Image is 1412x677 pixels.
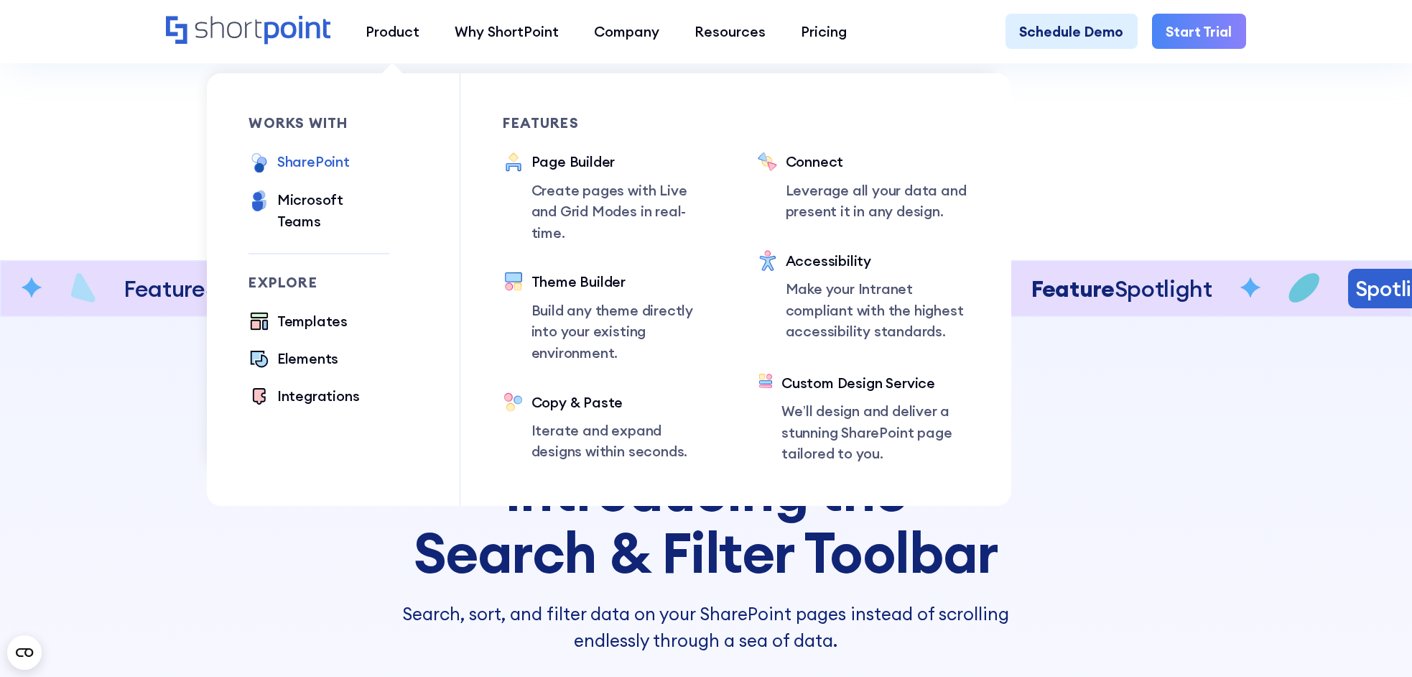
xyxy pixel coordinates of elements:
[531,392,715,413] div: Copy & Paste
[503,392,715,462] a: Copy & PasteIterate and expand designs within seconds.
[781,400,969,464] p: We’ll design and deliver a stunning SharePoint page tailored to you.
[503,271,715,363] a: Theme BuilderBuild any theme directly into your existing environment.
[455,21,559,42] div: Why ShortPoint
[348,14,437,49] a: Product
[531,300,715,363] p: Build any theme directly into your existing environment.
[531,271,715,292] div: Theme Builder
[277,348,338,369] div: Elements
[249,310,348,333] a: Templates
[503,116,715,130] div: Features
[781,372,969,393] div: Custom Design Service
[677,14,783,49] a: Resources
[166,16,330,46] a: Home
[277,310,348,331] div: Templates
[757,372,969,464] a: Custom Design ServiceWe’ll design and deliver a stunning SharePoint page tailored to you.
[249,348,338,371] a: Elements
[437,14,576,49] a: Why ShortPoint
[1005,14,1138,49] a: Schedule Demo
[277,189,389,231] div: Microsoft Teams
[695,21,766,42] div: Resources
[375,459,1037,584] h3: Introducing the Search & Filter Toolbar
[786,180,970,222] p: Leverage all your data and present it in any design.
[1118,276,1207,301] div: Spotlight
[249,116,389,130] div: works with
[1340,608,1412,677] iframe: Chat Widget
[1243,274,1326,303] strong: Feature
[249,189,389,231] a: Microsoft Teams
[786,151,970,172] div: Connect
[784,14,865,49] a: Pricing
[576,14,677,49] a: Company
[531,420,715,462] p: Iterate and expand designs within seconds.
[1152,14,1246,49] a: Start Trial
[757,151,969,221] a: ConnectLeverage all your data and present it in any design.
[503,151,715,243] a: Page BuilderCreate pages with Live and Grid Modes in real-time.
[786,278,970,341] p: Make your Intranet compliant with the highest accessibility standards.
[7,635,42,670] button: Open CMP widget
[375,601,1037,654] p: Search, sort, and filter data on your SharePoint pages instead of scrolling endlessly through a s...
[249,151,349,175] a: SharePoint
[531,180,715,243] p: Create pages with Live and Grid Modes in real-time.
[531,151,715,172] div: Page Builder
[37,274,138,303] strong: Spotlight
[786,250,970,271] div: Accessibility
[249,385,359,408] a: Integrations
[366,21,419,42] div: Product
[249,275,389,290] div: Explore
[277,151,350,172] div: SharePoint
[801,21,847,42] div: Pricing
[757,250,969,344] a: AccessibilityMake your Intranet compliant with the highest accessibility standards.
[594,21,659,42] div: Company
[277,385,360,406] div: Integrations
